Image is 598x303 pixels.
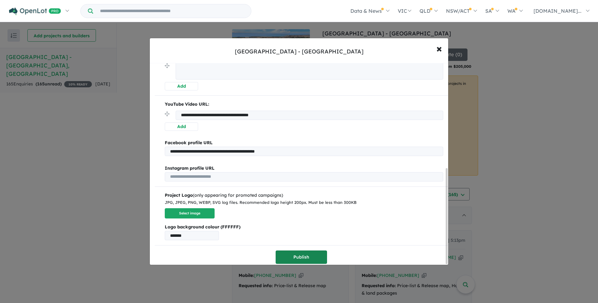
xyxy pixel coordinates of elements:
b: Logo background colour (FFFFFF) [165,223,443,231]
button: Publish [276,250,327,264]
div: JPG, JPEG, PNG, WEBP, SVG log files. Recommended logo height 200px. Must be less than 300KB [165,199,443,206]
div: [GEOGRAPHIC_DATA] - [GEOGRAPHIC_DATA] [235,48,363,56]
p: YouTube Video URL: [165,101,443,108]
span: [DOMAIN_NAME]... [534,8,581,14]
button: Add [165,122,198,131]
img: drag.svg [165,63,169,68]
span: × [436,42,442,55]
button: Select image [165,208,215,218]
b: Facebook profile URL [165,140,213,145]
img: Openlot PRO Logo White [9,7,61,15]
b: Project Logo [165,192,193,198]
b: Instagram profile URL [165,165,215,171]
input: Try estate name, suburb, builder or developer [94,4,250,18]
div: (only appearing for promoted campaigns) [165,192,443,199]
button: Add [165,82,198,90]
img: drag.svg [165,112,169,116]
